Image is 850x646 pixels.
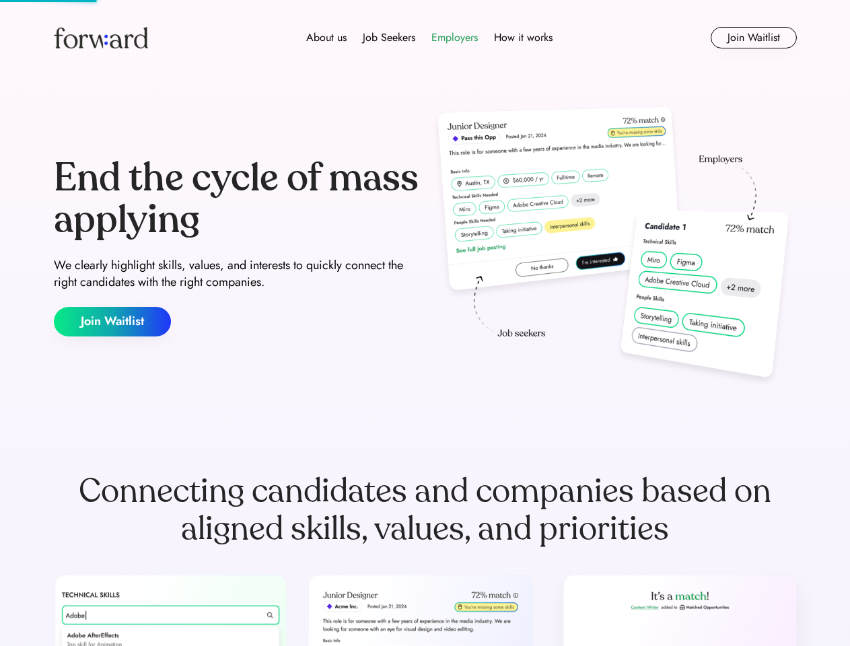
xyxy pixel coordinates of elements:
[54,472,797,548] div: Connecting candidates and companies based on aligned skills, values, and priorities
[431,102,797,392] img: hero-image.png
[54,257,420,291] div: We clearly highlight skills, values, and interests to quickly connect the right candidates with t...
[494,30,553,46] div: How it works
[431,30,478,46] div: Employers
[306,30,347,46] div: About us
[54,157,420,240] div: End the cycle of mass applying
[363,30,415,46] div: Job Seekers
[54,307,171,336] button: Join Waitlist
[711,27,797,48] button: Join Waitlist
[54,27,148,48] img: Forward logo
